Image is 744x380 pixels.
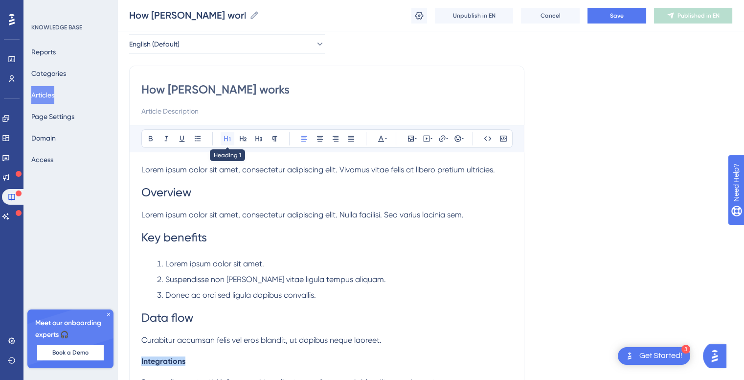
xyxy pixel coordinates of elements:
span: Meet our onboarding experts 🎧 [35,317,106,341]
button: Domain [31,129,56,147]
span: Donec ac orci sed ligula dapibus convallis. [165,290,316,300]
button: English (Default) [129,34,325,54]
div: Open Get Started! checklist, remaining modules: 3 [618,347,690,365]
input: Article Name [129,8,246,22]
button: Reports [31,43,56,61]
span: Lorem ipsum dolor sit amet. [165,259,264,268]
span: Overview [141,186,191,199]
div: Get Started! [639,351,682,361]
button: Save [587,8,646,24]
span: Lorem ipsum dolor sit amet, consectetur adipiscing elit. Vivamus vitae felis at libero pretium ul... [141,165,495,174]
div: KNOWLEDGE BASE [31,24,82,31]
img: launcher-image-alternative-text [624,350,635,362]
div: 3 [681,345,690,354]
button: Cancel [521,8,580,24]
span: Cancel [541,12,561,20]
input: Article Description [141,105,512,117]
span: Curabitur accumsan felis vel eros blandit, ut dapibus neque laoreet. [141,335,382,345]
button: Categories [31,65,66,82]
button: Book a Demo [37,345,104,360]
span: Key benefits [141,231,207,244]
button: Unpublish in EN [435,8,513,24]
button: Page Settings [31,108,74,125]
span: Published in EN [677,12,720,20]
span: Need Help? [23,2,61,14]
input: Article Title [141,82,512,97]
span: Data flow [141,311,193,325]
span: Lorem ipsum dolor sit amet, consectetur adipiscing elit. Nulla facilisi. Sed varius lacinia sem. [141,210,464,219]
span: Unpublish in EN [453,12,496,20]
span: Integrations [141,356,185,366]
button: Articles [31,86,54,104]
span: Save [610,12,624,20]
iframe: UserGuiding AI Assistant Launcher [703,341,732,371]
button: Access [31,151,53,168]
button: Published in EN [654,8,732,24]
span: English (Default) [129,38,180,50]
span: Book a Demo [52,349,89,356]
span: Suspendisse non [PERSON_NAME] vitae ligula tempus aliquam. [165,275,386,284]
